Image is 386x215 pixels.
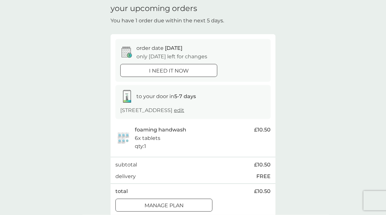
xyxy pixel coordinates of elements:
button: i need it now [120,64,217,77]
span: [DATE] [165,45,182,51]
p: 6x tablets [135,134,160,142]
p: subtotal [115,161,137,169]
span: to your door in [136,93,196,99]
p: delivery [115,172,136,181]
p: FREE [256,172,271,181]
p: order date [136,44,182,52]
p: only [DATE] left for changes [136,52,207,61]
p: Manage plan [145,201,184,210]
span: £10.50 [254,161,271,169]
p: You have 1 order due within the next 5 days. [111,17,224,25]
strong: 5-7 days [174,93,196,99]
p: i need it now [149,67,189,75]
span: £10.50 [254,187,271,196]
p: [STREET_ADDRESS] [120,106,184,115]
h1: your upcoming orders [111,4,197,13]
p: foaming handwash [135,126,186,134]
button: Manage plan [115,199,212,212]
p: total [115,187,128,196]
span: £10.50 [254,126,271,134]
p: qty : 1 [135,142,146,151]
a: edit [174,107,184,113]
